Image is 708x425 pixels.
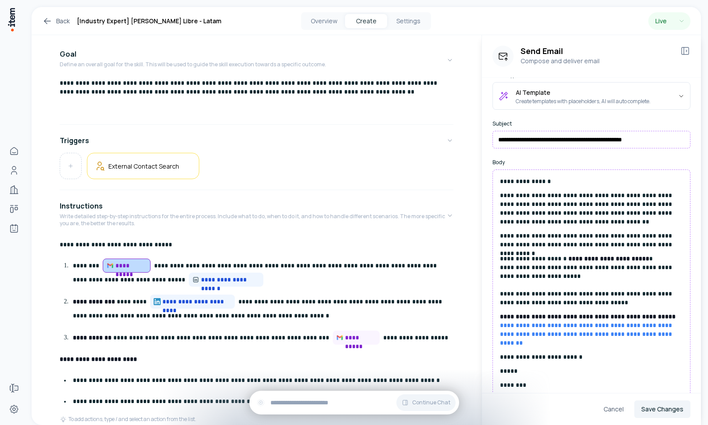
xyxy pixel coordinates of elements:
[345,14,387,28] button: Create
[5,200,23,218] a: deals
[42,16,70,26] a: Back
[60,135,89,146] h4: Triggers
[60,201,103,211] h4: Instructions
[597,400,631,418] button: Cancel
[60,194,453,238] button: InstructionsWrite detailed step-by-step instructions for the entire process. Include what to do, ...
[5,181,23,198] a: Companies
[492,120,690,127] label: Subject
[387,14,429,28] button: Settings
[5,142,23,160] a: Home
[60,61,326,68] p: Define an overall goal for the skill. This will be used to guide the skill execution towards a sp...
[5,162,23,179] a: Contacts
[60,49,76,59] h4: Goal
[60,128,453,153] button: Triggers
[634,400,690,418] button: Save Changes
[60,153,453,186] div: Triggers
[60,213,446,227] p: Write detailed step-by-step instructions for the entire process. Include what to do, when to do i...
[249,391,459,414] div: Continue Chat
[5,400,23,418] a: Settings
[77,16,221,26] h1: [Industry Expert] [PERSON_NAME] Libre - Latam
[412,399,450,406] span: Continue Chat
[5,379,23,397] a: Forms
[303,14,345,28] button: Overview
[60,42,453,79] button: GoalDefine an overall goal for the skill. This will be used to guide the skill execution towards ...
[60,79,453,121] div: GoalDefine an overall goal for the skill. This will be used to guide the skill execution towards ...
[108,162,179,170] h5: External Contact Search
[60,416,196,423] div: To add actions, type / and select an action from the list.
[7,7,16,32] img: Item Brain Logo
[396,394,456,411] button: Continue Chat
[492,159,690,166] label: Body
[5,220,23,237] a: Agents
[521,46,673,56] h3: Send Email
[521,56,673,66] p: Compose and deliver email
